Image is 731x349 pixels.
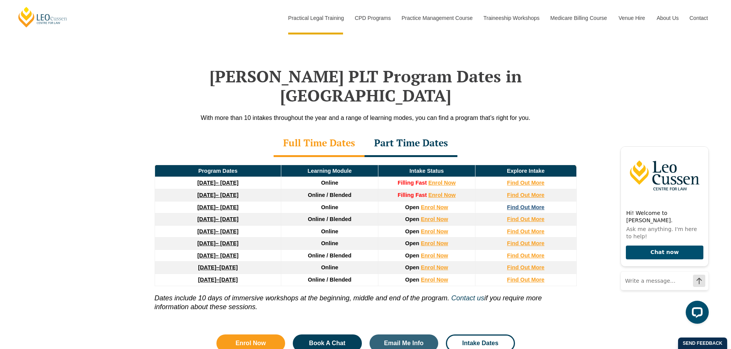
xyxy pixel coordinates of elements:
a: Enrol Now [421,264,448,270]
iframe: LiveChat chat widget [614,139,712,330]
strong: [DATE] [197,216,216,222]
a: Enrol Now [428,192,455,198]
strong: [DATE] [197,204,216,210]
span: Open [405,216,419,222]
span: Online / Blended [308,277,351,283]
a: Find Out More [507,228,545,234]
span: Intake Dates [462,340,498,346]
span: Online / Blended [308,192,351,198]
a: Find Out More [507,277,545,283]
a: [DATE]– [DATE] [197,180,238,186]
a: Medicare Billing Course [545,2,613,34]
a: Venue Hire [613,2,651,34]
i: Dates include 10 days of immersive workshops at the beginning, middle and end of the program. [155,294,449,302]
strong: [DATE] [197,240,216,246]
span: Book A Chat [309,340,345,346]
div: Full Time Dates [274,130,365,157]
strong: [DATE] [198,277,216,283]
strong: Filling Fast [398,180,427,186]
span: Online [321,240,338,246]
a: Find Out More [507,204,545,210]
a: Traineeship Workshops [478,2,545,34]
strong: [DATE] [197,192,216,198]
span: [DATE] [219,264,238,270]
a: Enrol Now [421,228,448,234]
a: Find Out More [507,192,545,198]
span: Online / Blended [308,252,351,259]
td: Learning Module [281,165,378,177]
a: [PERSON_NAME] Centre for Law [17,6,68,28]
a: Find Out More [507,240,545,246]
a: [DATE]– [DATE] [197,228,238,234]
a: About Us [651,2,684,34]
a: CPD Programs [349,2,396,34]
div: With more than 10 intakes throughout the year and a range of learning modes, you can find a progr... [147,113,584,123]
a: [DATE]– [DATE] [197,240,238,246]
a: [DATE]–[DATE] [198,264,238,270]
a: [DATE]– [DATE] [197,204,238,210]
span: Open [405,204,419,210]
a: Contact [684,2,714,34]
a: Enrol Now [421,252,448,259]
p: if you require more information about these sessions. [155,286,577,312]
a: Enrol Now [421,240,448,246]
span: Online [321,204,338,210]
strong: [DATE] [197,252,216,259]
a: Enrol Now [421,216,448,222]
a: [DATE]– [DATE] [197,192,238,198]
strong: [DATE] [197,228,216,234]
a: Find Out More [507,264,545,270]
a: [DATE]–[DATE] [198,277,238,283]
span: Open [405,228,419,234]
span: [DATE] [219,277,238,283]
span: Open [405,240,419,246]
a: Enrol Now [421,277,448,283]
a: Contact us [451,294,484,302]
span: Online [321,264,338,270]
a: Find Out More [507,252,545,259]
td: Explore Intake [475,165,576,177]
h2: [PERSON_NAME] PLT Program Dates in [GEOGRAPHIC_DATA] [147,67,584,105]
a: Enrol Now [428,180,455,186]
a: [DATE]– [DATE] [197,252,238,259]
span: Online [321,180,338,186]
span: Online / Blended [308,216,351,222]
td: Program Dates [155,165,281,177]
span: Open [405,252,419,259]
strong: Filling Fast [398,192,427,198]
a: Practice Management Course [396,2,478,34]
strong: [DATE] [197,180,216,186]
a: Find Out More [507,180,545,186]
a: Enrol Now [421,204,448,210]
span: Email Me Info [384,340,424,346]
span: Online [321,228,338,234]
span: Open [405,277,419,283]
span: Enrol Now [236,340,266,346]
a: Find Out More [507,216,545,222]
a: Practical Legal Training [282,2,349,34]
td: Intake Status [378,165,475,177]
div: Part Time Dates [365,130,457,157]
a: [DATE]– [DATE] [197,216,238,222]
span: Open [405,264,419,270]
strong: [DATE] [198,264,216,270]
